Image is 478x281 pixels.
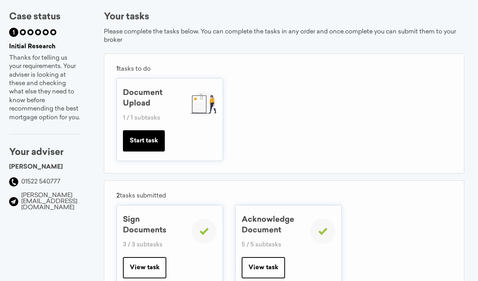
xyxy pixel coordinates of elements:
span: 2 [116,193,120,199]
div: [PERSON_NAME] [9,163,81,171]
div: 3 / 3 subtasks [123,242,184,248]
div: 1 / 1 subtasks [123,115,184,121]
div: 5 / 5 subtasks [242,242,303,248]
div: Sign Documents [123,215,184,236]
a: [PERSON_NAME][EMAIL_ADDRESS][DOMAIN_NAME] [21,193,77,211]
div: Acknowledge Document [242,215,303,236]
button: View task [123,257,166,278]
span: 1 [13,30,15,36]
div: tasks submitted [116,193,452,202]
div: Your tasks [104,13,464,22]
div: Your adviser [9,148,81,157]
div: tasks to do [116,66,452,75]
div: Document Upload [123,88,184,109]
div: Initial Research [9,43,81,51]
div: Case status [9,13,81,22]
a: 01522 540777 [21,179,61,185]
button: Start task [123,130,165,152]
button: View task [242,257,285,278]
div: Please complete the tasks below. You can complete the tasks in any order and once complete you ca... [104,28,464,44]
div: Thanks for telling us your requirements. Your adviser is looking at these and checking what else ... [9,54,81,122]
span: 1 [116,66,119,72]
